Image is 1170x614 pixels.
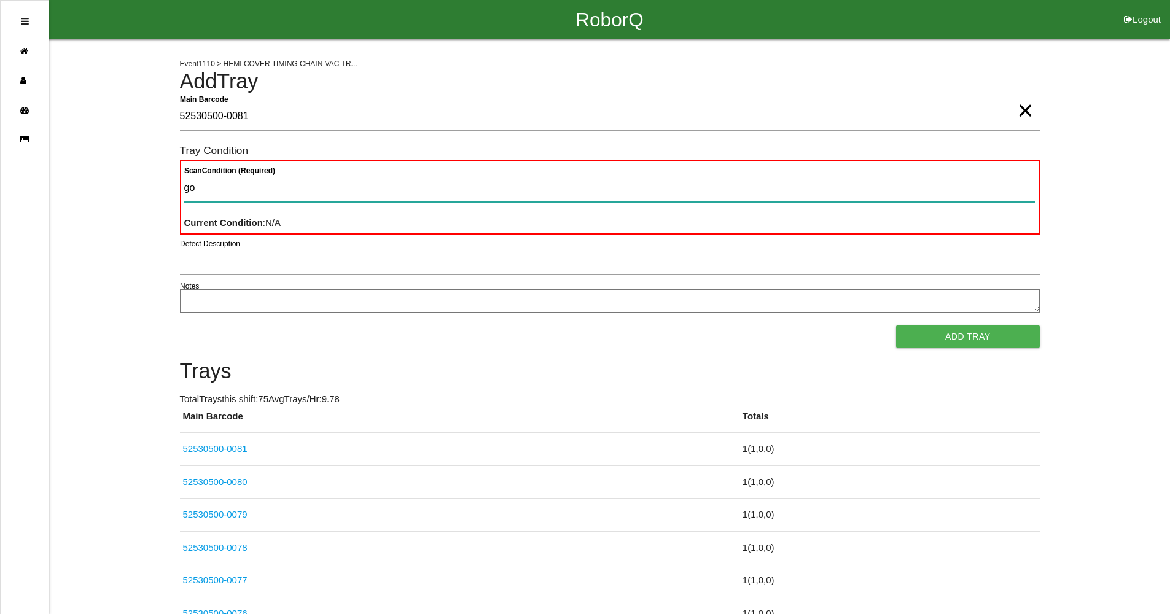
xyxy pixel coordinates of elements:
[183,575,248,585] a: 52530500-0077
[183,443,248,454] a: 52530500-0081
[183,509,248,519] a: 52530500-0079
[180,410,739,433] th: Main Barcode
[180,281,199,292] label: Notes
[184,217,263,228] b: Current Condition
[180,238,240,249] label: Defect Description
[184,166,275,175] b: Scan Condition (Required)
[739,499,1040,532] td: 1 ( 1 , 0 , 0 )
[180,70,1040,93] h4: Add Tray
[180,60,357,68] span: Event 1110 > HEMI COVER TIMING CHAIN VAC TR...
[183,542,248,553] a: 52530500-0078
[739,410,1040,433] th: Totals
[184,217,281,228] span: : N/A
[180,360,1040,383] h4: Trays
[1017,86,1033,111] span: Clear Input
[896,325,1039,348] button: Add Tray
[739,465,1040,499] td: 1 ( 1 , 0 , 0 )
[739,433,1040,466] td: 1 ( 1 , 0 , 0 )
[180,392,1040,406] p: Total Trays this shift: 75 Avg Trays /Hr: 9.78
[739,531,1040,564] td: 1 ( 1 , 0 , 0 )
[183,476,248,487] a: 52530500-0080
[21,7,29,36] div: Open
[739,564,1040,597] td: 1 ( 1 , 0 , 0 )
[180,95,228,103] b: Main Barcode
[180,145,1040,157] h6: Tray Condition
[180,103,1040,131] input: Required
